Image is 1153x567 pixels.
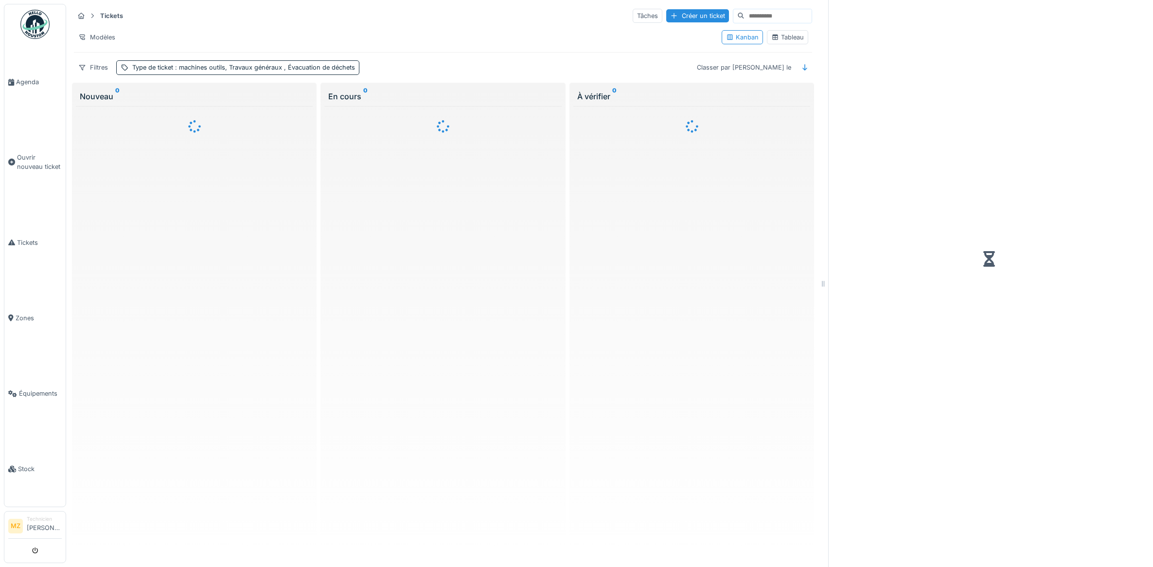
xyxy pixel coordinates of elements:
[17,153,62,171] span: Ouvrir nouveau ticket
[19,389,62,398] span: Équipements
[27,515,62,536] li: [PERSON_NAME]
[692,60,796,74] div: Classer par [PERSON_NAME] le
[4,120,66,204] a: Ouvrir nouveau ticket
[726,33,759,42] div: Kanban
[74,60,112,74] div: Filtres
[612,91,617,102] sup: 0
[115,91,120,102] sup: 0
[96,11,127,20] strong: Tickets
[4,356,66,431] a: Équipements
[173,64,355,71] span: : machines outils, Travaux généraux , Évacuation de déchets
[27,515,62,523] div: Technicien
[771,33,804,42] div: Tableau
[132,63,355,72] div: Type de ticket
[80,91,309,102] div: Nouveau
[8,519,23,533] li: MZ
[16,77,62,87] span: Agenda
[4,205,66,280] a: Tickets
[363,91,368,102] sup: 0
[633,9,662,23] div: Tâches
[577,91,806,102] div: À vérifier
[4,431,66,507] a: Stock
[17,238,62,247] span: Tickets
[20,10,50,39] img: Badge_color-CXgf-gQk.svg
[8,515,62,539] a: MZ Technicien[PERSON_NAME]
[16,313,62,323] span: Zones
[4,44,66,120] a: Agenda
[328,91,557,102] div: En cours
[4,280,66,356] a: Zones
[18,464,62,474] span: Stock
[666,9,729,22] div: Créer un ticket
[74,30,120,44] div: Modèles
